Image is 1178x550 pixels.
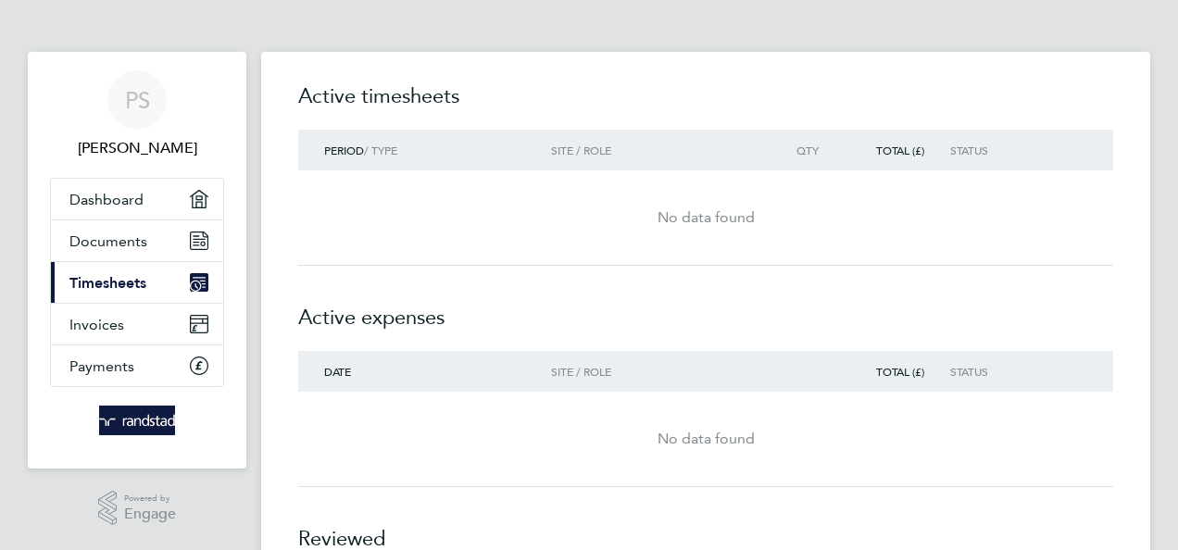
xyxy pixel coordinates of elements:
[551,144,763,156] div: Site / Role
[69,274,146,292] span: Timesheets
[845,144,950,156] div: Total (£)
[845,365,950,378] div: Total (£)
[69,316,124,333] span: Invoices
[324,143,364,157] span: Period
[69,191,144,208] span: Dashboard
[69,357,134,375] span: Payments
[950,144,1064,156] div: Status
[125,88,150,112] span: PS
[298,266,1113,351] h2: Active expenses
[51,262,223,303] a: Timesheets
[50,70,224,159] a: PS[PERSON_NAME]
[51,179,223,219] a: Dashboard
[298,428,1113,450] div: No data found
[298,81,1113,130] h2: Active timesheets
[950,365,1064,378] div: Status
[763,144,845,156] div: Qty
[50,137,224,159] span: Patrick Stedford
[99,406,176,435] img: randstad-logo-retina.png
[51,345,223,386] a: Payments
[50,406,224,435] a: Go to home page
[298,206,1113,229] div: No data found
[69,232,147,250] span: Documents
[124,506,176,522] span: Engage
[124,491,176,506] span: Powered by
[298,144,551,156] div: / Type
[51,304,223,344] a: Invoices
[51,220,223,261] a: Documents
[298,365,551,378] div: Date
[551,365,763,378] div: Site / Role
[28,52,246,469] nav: Main navigation
[98,491,177,526] a: Powered byEngage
